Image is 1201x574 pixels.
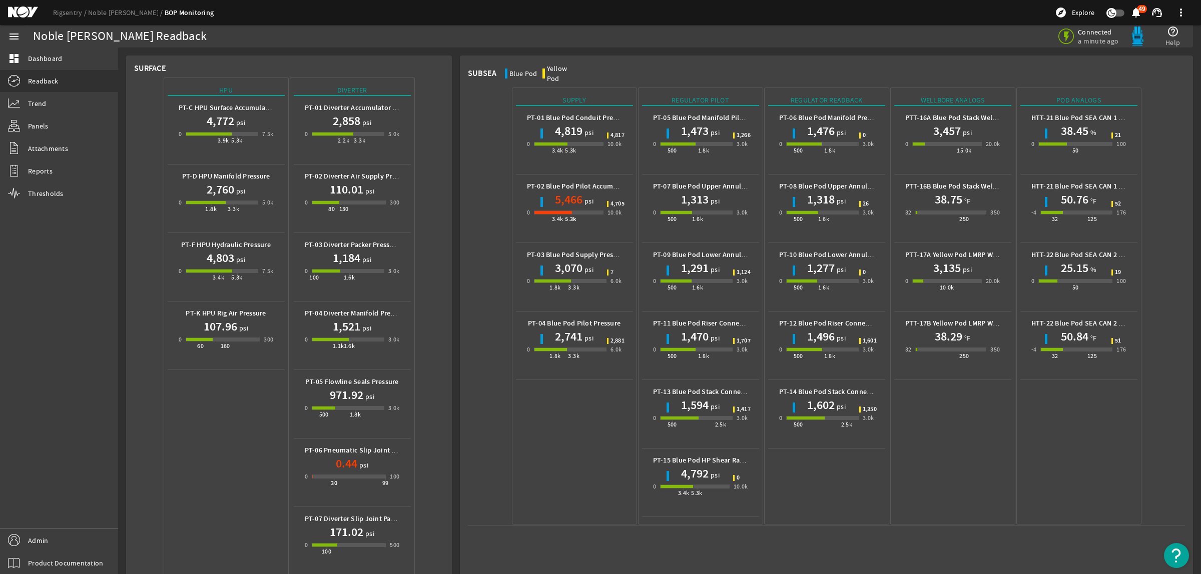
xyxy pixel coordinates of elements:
[959,351,969,361] div: 250
[1020,95,1137,106] div: Pod Analogs
[363,186,374,196] span: psi
[207,250,234,266] h1: 4,803
[28,53,62,63] span: Dashboard
[940,282,954,292] div: 10.0k
[88,8,165,17] a: Noble [PERSON_NAME]
[1115,269,1121,275] span: 19
[333,113,360,129] h1: 2,858
[863,269,866,275] span: 0
[305,308,407,318] b: PT-04 Diverter Manifold Pressure
[905,113,1038,122] b: PTT-16A Blue Pod Stack Wellbore Pressure
[390,197,399,207] div: 300
[841,419,853,429] div: 2.5k
[330,181,363,197] h1: 110.01
[322,546,331,556] div: 100
[363,528,374,538] span: psi
[894,95,1011,106] div: Wellbore Analogs
[863,139,874,149] div: 3.0k
[608,207,622,217] div: 10.0k
[1088,264,1096,274] span: %
[555,328,582,344] h1: 2,741
[905,207,912,217] div: 32
[165,8,214,17] a: BOP Monitoring
[294,85,411,96] div: Diverter
[319,409,329,419] div: 500
[807,260,835,276] h1: 1,277
[1087,214,1097,224] div: 125
[179,129,182,139] div: 0
[905,318,1057,328] b: PTT-17B Yellow Pod LMRP Wellbore Temperature
[382,478,389,488] div: 99
[779,113,884,122] b: PT-06 Blue Pod Manifold Pressure
[565,145,576,155] div: 5.3k
[182,171,270,181] b: PT-D HPU Manifold Pressure
[611,269,614,275] span: 7
[527,181,661,191] b: PT-02 Blue Pod Pilot Accumulator Pressure
[608,139,622,149] div: 10.0k
[207,113,234,129] h1: 4,772
[653,455,775,465] b: PT-15 Blue Pod HP Shear Ram Pressure
[305,471,308,481] div: 0
[565,214,576,224] div: 5.3k
[807,397,835,413] h1: 1,602
[388,403,400,413] div: 3.0k
[653,481,656,491] div: 0
[331,478,337,488] div: 30
[1088,196,1097,206] span: °F
[568,282,579,292] div: 3.3k
[692,214,704,224] div: 1.6k
[863,413,874,423] div: 3.0k
[961,127,972,137] span: psi
[905,276,908,286] div: 0
[516,95,633,106] div: Supply
[905,181,1051,191] b: PTT-16B Blue Pod Stack Wellbore Temperature
[231,135,243,145] div: 5.3k
[582,264,593,274] span: psi
[1088,333,1097,343] span: °F
[1115,132,1121,138] span: 21
[935,328,962,344] h1: 38.29
[582,333,593,343] span: psi
[990,207,1000,217] div: 350
[1031,113,1148,122] b: HTT-21 Blue Pod SEA CAN 1 Humidity
[698,351,710,361] div: 1.8k
[390,471,399,481] div: 100
[1116,276,1126,286] div: 100
[1130,7,1141,18] button: 49
[305,403,308,413] div: 0
[611,201,625,207] span: 4,705
[905,250,1044,259] b: PTT-17A Yellow Pod LMRP Wellbore Pressure
[668,419,677,429] div: 500
[653,318,830,328] b: PT-11 Blue Pod Riser Connector Regulator Pilot Pressure
[818,282,830,292] div: 1.6k
[681,465,709,481] h1: 4,792
[933,123,961,139] h1: 3,457
[309,272,319,282] div: 100
[338,135,349,145] div: 2.2k
[668,145,677,155] div: 500
[709,470,720,480] span: psi
[709,264,720,274] span: psi
[681,397,709,413] h1: 1,594
[957,145,971,155] div: 15.0k
[653,276,656,286] div: 0
[179,197,182,207] div: 0
[933,260,961,276] h1: 3,135
[905,344,912,354] div: 32
[768,95,885,106] div: Regulator Readback
[824,351,836,361] div: 1.8k
[779,318,907,328] b: PT-12 Blue Pod Riser Connector Pressure
[28,166,53,176] span: Reports
[653,250,793,259] b: PT-09 Blue Pod Lower Annular Pilot Pressure
[388,266,400,276] div: 3.0k
[698,145,710,155] div: 1.8k
[344,341,355,351] div: 1.6k
[333,250,360,266] h1: 1,184
[555,191,582,207] h1: 5,466
[678,488,690,498] div: 3.4k
[205,204,217,214] div: 1.8k
[794,214,803,224] div: 500
[305,334,308,344] div: 0
[549,351,561,361] div: 1.8k
[234,117,245,127] span: psi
